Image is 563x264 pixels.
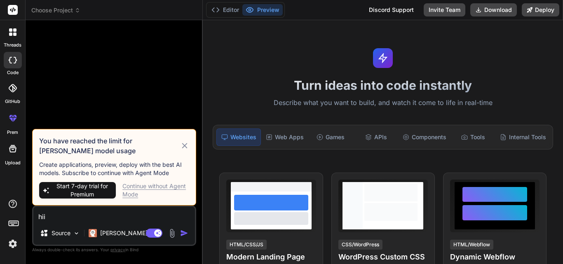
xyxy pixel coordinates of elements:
[208,98,558,108] p: Describe what you want to build, and watch it come to life in real-time
[73,230,80,237] img: Pick Models
[100,229,162,237] p: [PERSON_NAME] 4 S..
[5,159,21,166] label: Upload
[122,182,189,199] div: Continue without Agent Mode
[497,128,549,146] div: Internal Tools
[52,182,113,199] span: Start 7-day trial for Premium
[263,128,307,146] div: Web Apps
[52,229,70,237] p: Source
[522,3,559,16] button: Deploy
[167,229,177,238] img: attachment
[33,207,195,222] textarea: hii
[424,3,465,16] button: Invite Team
[39,182,116,199] button: Start 7-day trial for Premium
[309,128,352,146] div: Games
[226,251,316,263] h4: Modern Landing Page
[110,247,125,252] span: privacy
[450,240,493,250] div: HTML/Webflow
[39,136,180,156] h3: You have reached the limit for [PERSON_NAME] model usage
[6,237,20,251] img: settings
[180,229,188,237] img: icon
[451,128,495,146] div: Tools
[32,246,196,254] p: Always double-check its answers. Your in Bind
[216,128,261,146] div: Websites
[338,251,428,263] h4: WordPress Custom CSS
[470,3,517,16] button: Download
[338,240,382,250] div: CSS/WordPress
[7,129,18,136] label: prem
[7,69,19,76] label: code
[354,128,398,146] div: APIs
[242,4,283,16] button: Preview
[364,3,419,16] div: Discord Support
[5,98,20,105] label: GitHub
[4,42,21,49] label: threads
[399,128,450,146] div: Components
[226,240,267,250] div: HTML/CSS/JS
[208,78,558,93] h1: Turn ideas into code instantly
[39,161,189,177] p: Create applications, preview, deploy with the best AI models. Subscribe to continue with Agent Mode
[89,229,97,237] img: Claude 4 Sonnet
[31,6,80,14] span: Choose Project
[208,4,242,16] button: Editor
